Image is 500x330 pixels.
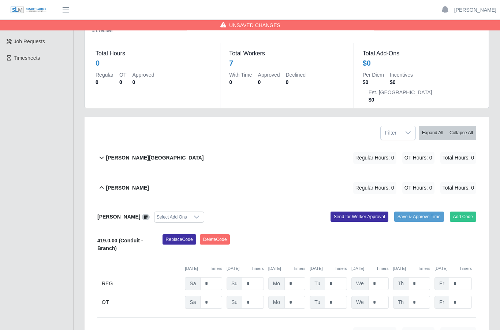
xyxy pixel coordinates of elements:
dt: Approved [132,71,154,79]
span: Regular Hours: 0 [353,182,396,194]
div: Select Add Ons [154,212,189,223]
span: Job Requests [14,39,45,45]
span: Regular Hours: 0 [353,152,396,164]
dd: 0 [229,79,252,86]
a: [PERSON_NAME] [454,6,496,14]
img: SLM Logo [10,6,47,14]
span: OT Hours: 0 [402,182,434,194]
div: REG [102,278,180,290]
div: [DATE] [227,266,264,272]
dt: Total Add-Ons [363,49,478,58]
div: [DATE] [393,266,430,272]
span: Unsaved Changes [229,22,280,29]
span: Sa [185,296,201,309]
div: [DATE] [351,266,389,272]
div: [DATE] [310,266,347,272]
button: Timers [459,266,472,272]
dd: 0 [132,79,154,86]
a: View/Edit Notes [142,214,150,220]
div: bulk actions [419,126,476,140]
span: Timesheets [14,55,40,61]
button: ReplaceCode [163,235,196,245]
dt: Declined [286,71,306,79]
button: Expand All [419,126,447,140]
button: Timers [293,266,306,272]
b: [PERSON_NAME] [97,214,140,220]
dt: Total Hours [96,49,211,58]
span: Tu [310,278,325,290]
dd: $0 [369,96,432,104]
span: Mo [268,296,285,309]
dt: Regular [96,71,113,79]
b: 419.0.00 (Conduit - Branch) [97,238,143,252]
div: [DATE] [185,266,222,272]
span: Tu [310,296,325,309]
dd: 0 [258,79,280,86]
dd: $0 [390,79,413,86]
button: Collapse All [446,126,476,140]
span: OT Hours: 0 [402,152,434,164]
dd: 0 [286,79,306,86]
div: [DATE] [268,266,306,272]
dt: Per Diem [363,71,384,79]
span: Fr [434,296,449,309]
div: 7 [229,58,233,69]
div: [DATE] [434,266,472,272]
button: Save & Approve Time [394,212,444,222]
div: OT [102,296,180,309]
span: Su [227,278,242,290]
div: 0 [96,58,100,69]
button: Timers [251,266,264,272]
dt: OT [119,71,126,79]
span: We [351,278,369,290]
dt: Est. [GEOGRAPHIC_DATA] [369,89,432,96]
span: Th [393,278,408,290]
button: [PERSON_NAME][GEOGRAPHIC_DATA] Regular Hours: 0 OT Hours: 0 Total Hours: 0 [97,143,476,173]
button: [PERSON_NAME] Regular Hours: 0 OT Hours: 0 Total Hours: 0 [97,173,476,203]
dt: Approved [258,71,280,79]
button: Timers [210,266,222,272]
button: Send for Worker Approval [331,212,388,222]
span: Total Hours: 0 [440,182,476,194]
dt: Total Workers [229,49,344,58]
span: Su [227,296,242,309]
span: Sa [185,278,201,290]
span: Fr [434,278,449,290]
span: Th [393,296,408,309]
dt: Incentives [390,71,413,79]
span: Total Hours: 0 [440,152,476,164]
span: Mo [268,278,285,290]
button: Timers [376,266,389,272]
button: DeleteCode [200,235,230,245]
div: $0 [363,58,371,69]
b: [PERSON_NAME] [106,184,149,192]
dt: With Time [229,71,252,79]
button: Timers [335,266,347,272]
button: Timers [418,266,430,272]
dd: $0 [363,79,384,86]
span: Filter [381,126,401,140]
button: Add Code [450,212,477,222]
b: [PERSON_NAME][GEOGRAPHIC_DATA] [106,154,204,162]
dd: 0 [96,79,113,86]
span: We [351,296,369,309]
dd: 0 [119,79,126,86]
